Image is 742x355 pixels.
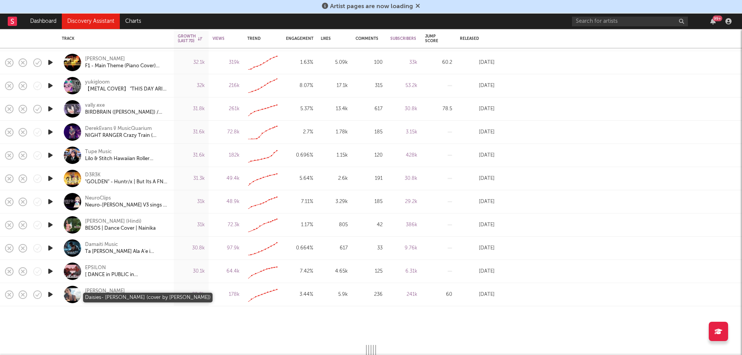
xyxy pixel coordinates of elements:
a: [PERSON_NAME] [85,288,125,295]
div: [DATE] [460,290,495,299]
div: Engagement [286,36,313,41]
div: 33 [356,244,383,253]
div: 386k [390,220,417,230]
div: 3.15k [390,128,417,137]
span: Dismiss [415,3,420,10]
div: 3.44 % [286,290,313,299]
div: 1.78k [321,128,348,137]
div: 7.11 % [286,197,313,207]
div: 125 [356,267,383,276]
div: NeuroClips [85,195,168,202]
div: 178k [213,290,240,299]
div: yukigloom [85,79,168,86]
div: "GOLDEN" - Huntr/x | But Its A FNF Cover [85,179,168,186]
a: vally.exe [85,102,105,109]
div: 191 [356,174,383,183]
div: 49.4k [213,174,240,183]
div: 31k [178,197,205,207]
div: [DATE] [460,244,495,253]
div: 216k [213,81,240,90]
div: 4.65k [321,267,348,276]
a: EPSILON[ DANCE in PUBLIC in [GEOGRAPHIC_DATA] | KATSEYE - [PERSON_NAME] & GIRLS VER. | COVER by E... [85,265,168,278]
div: 30.8k [390,174,417,183]
div: Jump Score [425,34,441,43]
div: Trend [247,36,274,41]
div: 32k [178,81,205,90]
div: Growth (last 7d) [178,34,202,43]
a: Damaiti MusicTa [PERSON_NAME] Ala A’e i Loimata Cover (Punialava'a) – The Tears We Hide in Sleep"... [85,241,168,255]
div: 42 [356,220,383,230]
div: 17.1k [321,81,348,90]
div: 5.37 % [286,104,313,114]
div: 30.8k [390,104,417,114]
div: Released [460,36,483,41]
div: Neuro-[PERSON_NAME] V3 sings I Really Want to Stay At Your House by [PERSON_NAME] [karaoke Cover ... [85,202,168,209]
div: Daisies- [PERSON_NAME] (cover by [PERSON_NAME]) [85,295,168,302]
div: 33k [390,58,417,67]
div: 31.6k [178,128,205,137]
div: 78.5 [425,104,452,114]
div: 185 [356,197,383,207]
div: Ta [PERSON_NAME] Ala A’e i Loimata Cover (Punialava'a) – The Tears We Hide in Sleep" - Damaiti Le... [85,248,168,255]
div: 13.4k [321,104,348,114]
a: yukigloom【METAL COVER】 "THIS DAY ARIA" (but its rly emo) - My Little Pony [85,79,168,93]
div: 29.2k [390,197,417,207]
div: 31.3k [178,174,205,183]
div: [DATE] [460,58,495,67]
div: Track [62,36,166,41]
div: 7.42 % [286,267,313,276]
div: 31.6k [178,151,205,160]
a: [PERSON_NAME] (Hindi)BESOS | Dance Cover | Nainika [85,218,156,232]
a: F1 - Main Theme (Piano Cover) [PERSON_NAME] [85,63,168,70]
div: Tupe Music [85,148,168,155]
span: Artist pages are now loading [330,3,413,10]
div: 185 [356,128,383,137]
div: 100 [356,58,383,67]
div: [DATE] [460,197,495,207]
a: Discovery Assistant [62,14,120,29]
div: 2.6k [321,174,348,183]
div: 617 [356,104,383,114]
div: 182k [213,151,240,160]
div: 72.3k [213,220,240,230]
div: [DATE] [460,151,495,160]
div: NIGHT RANGER Crazy Train ( [PERSON_NAME] cover ) featuring [PERSON_NAME] [85,132,168,139]
div: 99 + [713,15,722,21]
div: 5.64 % [286,174,313,183]
a: D3R3K"GOLDEN" - Huntr/x | But Its A FNF Cover [85,172,168,186]
div: 1.15k [321,151,348,160]
div: 1.63 % [286,58,313,67]
div: 60 [425,290,452,299]
div: [DATE] [460,220,495,230]
div: DerekEvans🎙MusicQuarium [85,125,168,132]
a: Dashboard [25,14,62,29]
div: 【METAL COVER】 "THIS DAY ARIA" (but its rly emo) - My Little Pony [85,86,168,93]
div: 805 [321,220,348,230]
div: 261k [213,104,240,114]
a: DerekEvans🎙MusicQuariumNIGHT RANGER Crazy Train ( [PERSON_NAME] cover ) featuring [PERSON_NAME] [85,125,168,139]
div: 241k [390,290,417,299]
div: [DATE] [460,81,495,90]
div: [DATE] [460,128,495,137]
a: NeuroClipsNeuro-[PERSON_NAME] V3 sings I Really Want to Stay At Your House by [PERSON_NAME] [kara... [85,195,168,209]
div: 30.8k [178,244,205,253]
div: 72.8k [213,128,240,137]
div: 0.696 % [286,151,313,160]
a: [PERSON_NAME] [85,56,125,63]
div: 29.8k [178,290,205,299]
div: Likes [321,36,336,41]
div: 30.1k [178,267,205,276]
div: 53.2k [390,81,417,90]
a: BIRDBRAIN ([PERSON_NAME]) / [PERSON_NAME]exe【COVER】 [85,109,168,116]
div: 319k [213,58,240,67]
div: 5.09k [321,58,348,67]
div: [DATE] [460,174,495,183]
input: Search for artists [572,17,688,26]
div: 236 [356,290,383,299]
div: [DATE] [460,104,495,114]
div: 3.29k [321,197,348,207]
